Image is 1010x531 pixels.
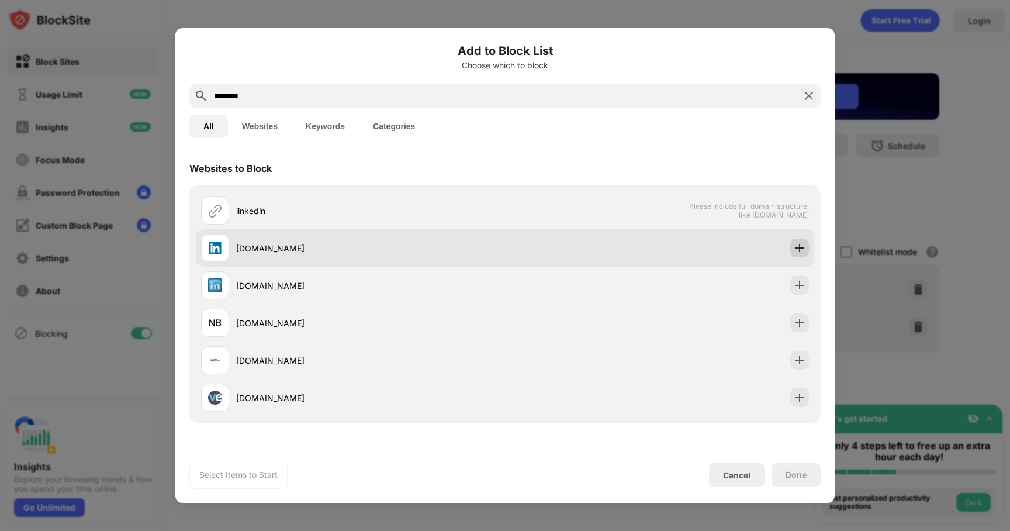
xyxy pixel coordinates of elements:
span: Please include full domain structure, like [DOMAIN_NAME] [689,202,809,219]
div: Done [786,470,807,480]
img: url.svg [208,204,222,218]
div: Websites to Block [189,163,272,174]
img: favicons [208,391,222,405]
div: Choose which to block [189,61,821,70]
img: search-close [802,89,816,103]
div: [DOMAIN_NAME] [236,242,505,254]
img: favicons [208,316,222,330]
button: Websites [228,115,292,138]
div: linkedin [236,205,505,217]
img: favicons [208,241,222,255]
div: [DOMAIN_NAME] [236,354,505,367]
div: [DOMAIN_NAME] [236,317,505,329]
div: Cancel [723,470,750,480]
div: Select Items to Start [199,469,278,481]
button: Keywords [292,115,359,138]
h6: Add to Block List [189,42,821,60]
div: [DOMAIN_NAME] [236,280,505,292]
img: favicons [208,353,222,367]
div: [DOMAIN_NAME] [236,392,505,404]
img: search.svg [194,89,208,103]
img: favicons [208,278,222,292]
button: All [189,115,228,138]
button: Categories [359,115,429,138]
